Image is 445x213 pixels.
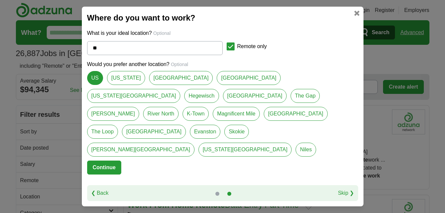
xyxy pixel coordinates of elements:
[224,125,249,139] a: Skokie
[143,107,179,121] a: River North
[87,29,358,37] p: What is your ideal location?
[87,125,118,139] a: The Loop
[87,107,139,121] a: [PERSON_NAME]
[213,107,260,121] a: Magnificent Mile
[87,89,181,103] a: [US_STATE][GEOGRAPHIC_DATA]
[171,62,188,67] span: Optional
[122,125,186,139] a: [GEOGRAPHIC_DATA]
[87,161,121,175] button: Continue
[223,89,287,103] a: [GEOGRAPHIC_DATA]
[149,71,213,85] a: [GEOGRAPHIC_DATA]
[296,143,316,157] a: Niles
[338,189,354,197] a: Skip ❯
[183,107,209,121] a: K-Town
[87,60,358,68] p: Would you prefer another location?
[87,143,195,157] a: [PERSON_NAME][GEOGRAPHIC_DATA]
[91,189,109,197] a: ❮ Back
[107,71,145,85] a: [US_STATE]
[87,71,103,85] a: US
[291,89,320,103] a: The Gap
[87,12,358,24] h2: Where do you want to work?
[184,89,219,103] a: Hegewisch
[264,107,328,121] a: [GEOGRAPHIC_DATA]
[198,143,292,157] a: [US_STATE][GEOGRAPHIC_DATA]
[237,42,267,50] label: Remote only
[190,125,221,139] a: Evanston
[153,31,171,36] span: Optional
[217,71,281,85] a: [GEOGRAPHIC_DATA]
